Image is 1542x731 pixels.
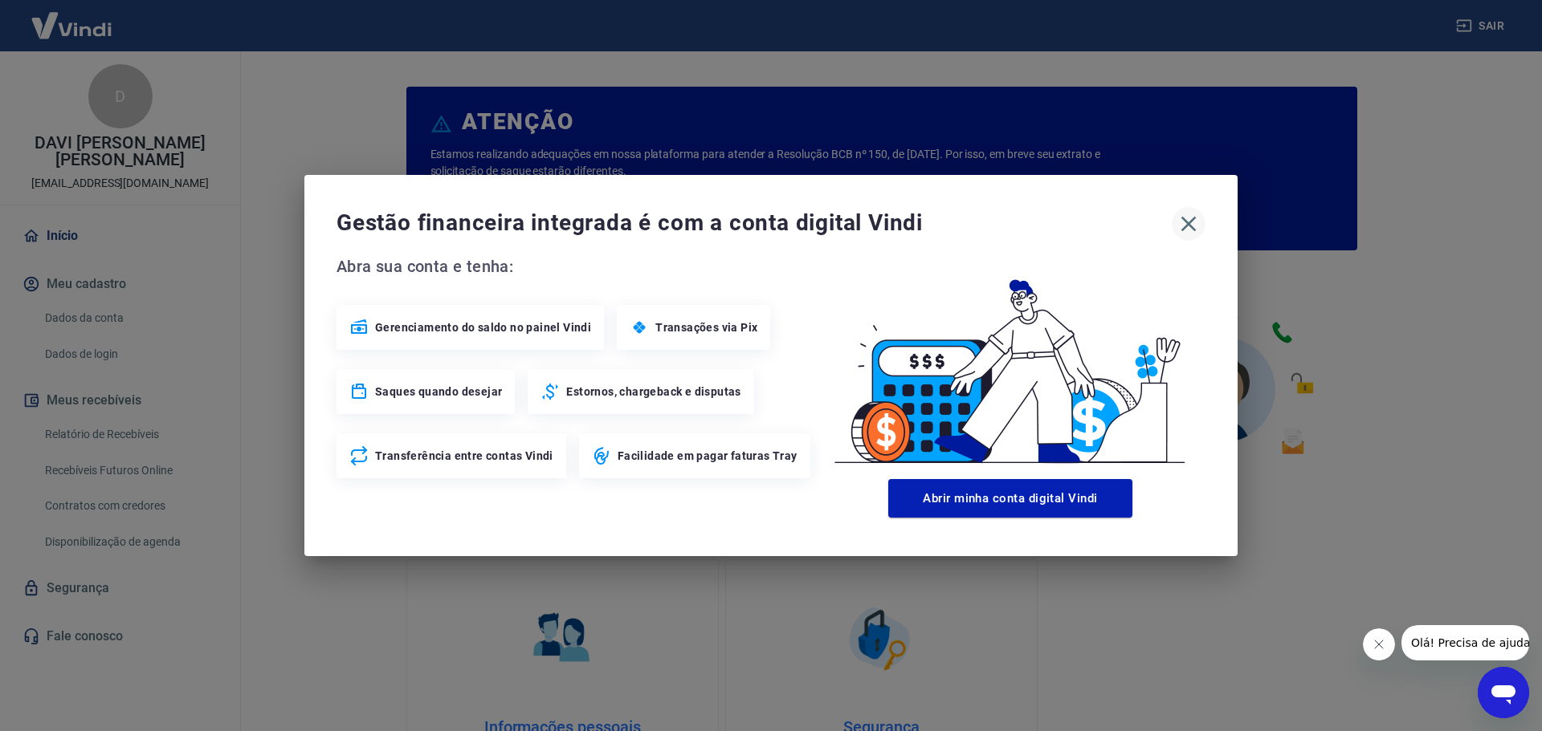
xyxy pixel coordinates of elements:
[566,384,740,400] span: Estornos, chargeback e disputas
[337,254,815,279] span: Abra sua conta e tenha:
[1363,628,1395,660] iframe: Fechar mensagem
[10,11,135,24] span: Olá! Precisa de ajuda?
[888,479,1132,518] button: Abrir minha conta digital Vindi
[375,384,502,400] span: Saques quando desejar
[655,319,757,335] span: Transações via Pix
[375,319,591,335] span: Gerenciamento do saldo no painel Vindi
[337,207,1172,239] span: Gestão financeira integrada é com a conta digital Vindi
[1478,667,1529,718] iframe: Botão para abrir a janela de mensagens
[375,448,553,464] span: Transferência entre contas Vindi
[1401,625,1529,660] iframe: Mensagem da empresa
[815,254,1205,473] img: Good Billing
[618,448,798,464] span: Facilidade em pagar faturas Tray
